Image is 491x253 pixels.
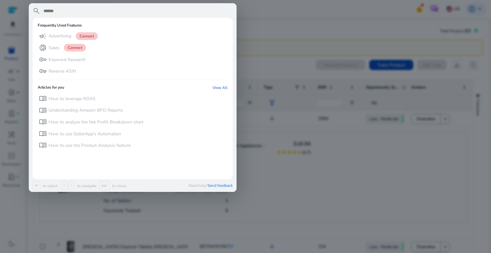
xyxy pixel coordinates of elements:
span: menu_book [39,107,47,114]
p: to navigate [76,183,96,188]
span: key [39,56,47,63]
p: Keyword Research [49,57,86,63]
span: Connect [76,32,98,40]
span: donut_small [39,44,47,51]
span: menu_book [39,141,47,149]
p: Reverse ASIN [49,68,76,75]
p: How to use the Product Analysis feature [49,142,130,149]
h6: Articles for you [38,85,64,90]
p: to close [111,183,126,188]
h6: Frequently Used Features [38,23,82,28]
p: Sales [49,45,59,51]
p: How to use SellerApp’s Automation [49,131,121,137]
p: How to leverage ROAS [49,96,96,102]
p: How to analyze the Net Profit Breakdown chart [49,119,144,125]
span: Send feedback [208,183,233,188]
span: ↵ [33,181,40,190]
span: campaign [39,32,47,40]
span: esc [99,181,110,190]
span: ↓ [68,181,75,190]
span: menu_book [39,95,47,102]
span: Connect [64,44,86,51]
p: Need help? [189,183,233,188]
span: menu_book [39,118,47,126]
p: Advertising [49,33,71,39]
span: vpn_key [39,67,47,75]
span: menu_book [39,130,47,138]
span: search [33,7,40,15]
span: ↑ [61,181,67,190]
p: Understanding Amazon BPO Reports [49,107,123,114]
p: to select [42,183,58,188]
a: View All [213,85,228,90]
